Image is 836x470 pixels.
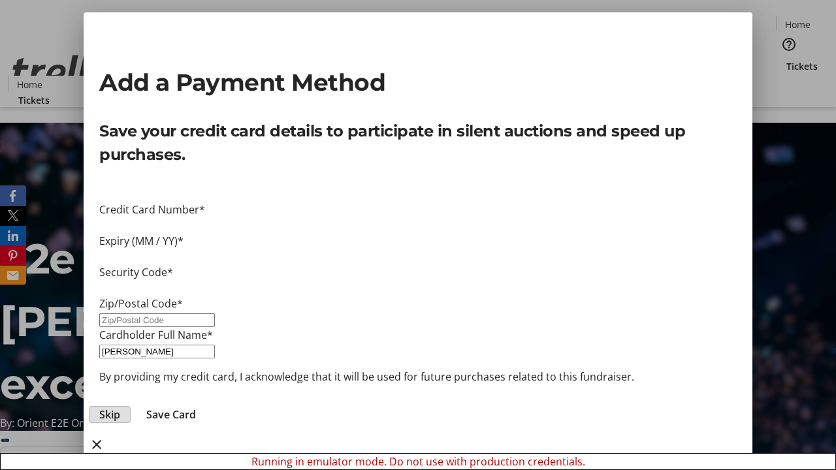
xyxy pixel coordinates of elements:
[99,217,737,233] iframe: Secure card number input frame
[99,407,120,422] span: Skip
[99,265,173,279] label: Security Code*
[99,280,737,296] iframe: Secure CVC input frame
[99,202,205,217] label: Credit Card Number*
[99,369,737,384] p: By providing my credit card, I acknowledge that it will be used for future purchases related to t...
[99,328,213,342] label: Cardholder Full Name*
[99,345,215,358] input: Card Holder Name
[99,65,737,100] h2: Add a Payment Method
[99,119,737,166] p: Save your credit card details to participate in silent auctions and speed up purchases.
[84,431,110,458] button: close
[146,407,196,422] span: Save Card
[99,296,183,311] label: Zip/Postal Code*
[89,406,131,423] button: Skip
[99,234,184,248] label: Expiry (MM / YY)*
[99,249,737,264] iframe: Secure expiration date input frame
[99,313,215,327] input: Zip/Postal Code
[136,407,206,422] button: Save Card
